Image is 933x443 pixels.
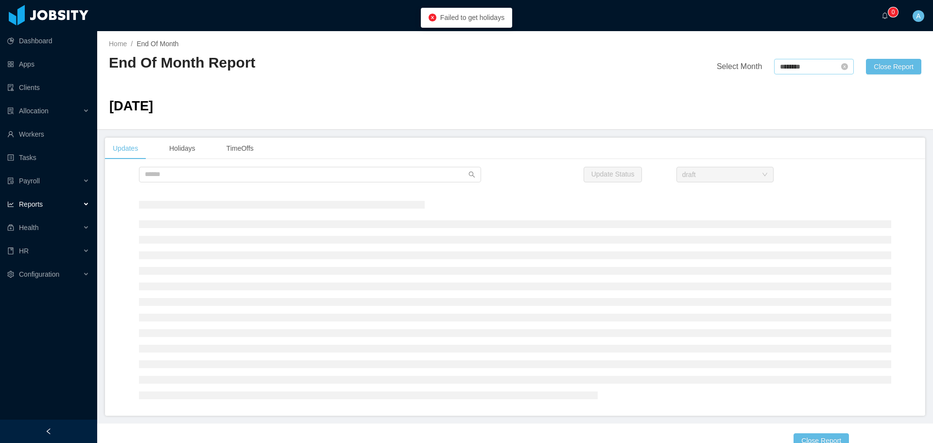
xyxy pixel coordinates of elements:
span: A [916,10,920,22]
i: icon: book [7,248,14,254]
span: Payroll [19,177,40,185]
i: icon: down [762,172,768,178]
i: icon: setting [7,271,14,278]
span: / [131,40,133,48]
div: TimeOffs [219,138,261,159]
span: Configuration [19,270,59,278]
div: Updates [105,138,146,159]
i: icon: file-protect [7,177,14,184]
span: Select Month [717,62,762,71]
i: icon: bell [881,12,888,19]
a: icon: profileTasks [7,148,89,167]
h2: End Of Month Report [109,53,515,73]
i: icon: medicine-box [7,224,14,231]
a: icon: auditClients [7,78,89,97]
sup: 0 [888,7,898,17]
span: Allocation [19,107,49,115]
span: Health [19,224,38,231]
span: [DATE] [109,98,153,113]
i: icon: close-circle [429,14,436,21]
button: Close Report [866,59,921,74]
span: Failed to get holidays [440,14,504,21]
span: End Of Month [137,40,178,48]
a: icon: userWorkers [7,124,89,144]
button: Update Status [584,167,642,182]
span: Reports [19,200,43,208]
i: icon: close-circle [841,63,848,70]
div: draft [682,167,696,182]
i: icon: line-chart [7,201,14,208]
a: Home [109,40,127,48]
i: icon: search [468,171,475,178]
i: icon: solution [7,107,14,114]
a: icon: pie-chartDashboard [7,31,89,51]
div: Holidays [161,138,203,159]
a: icon: appstoreApps [7,54,89,74]
span: HR [19,247,29,255]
